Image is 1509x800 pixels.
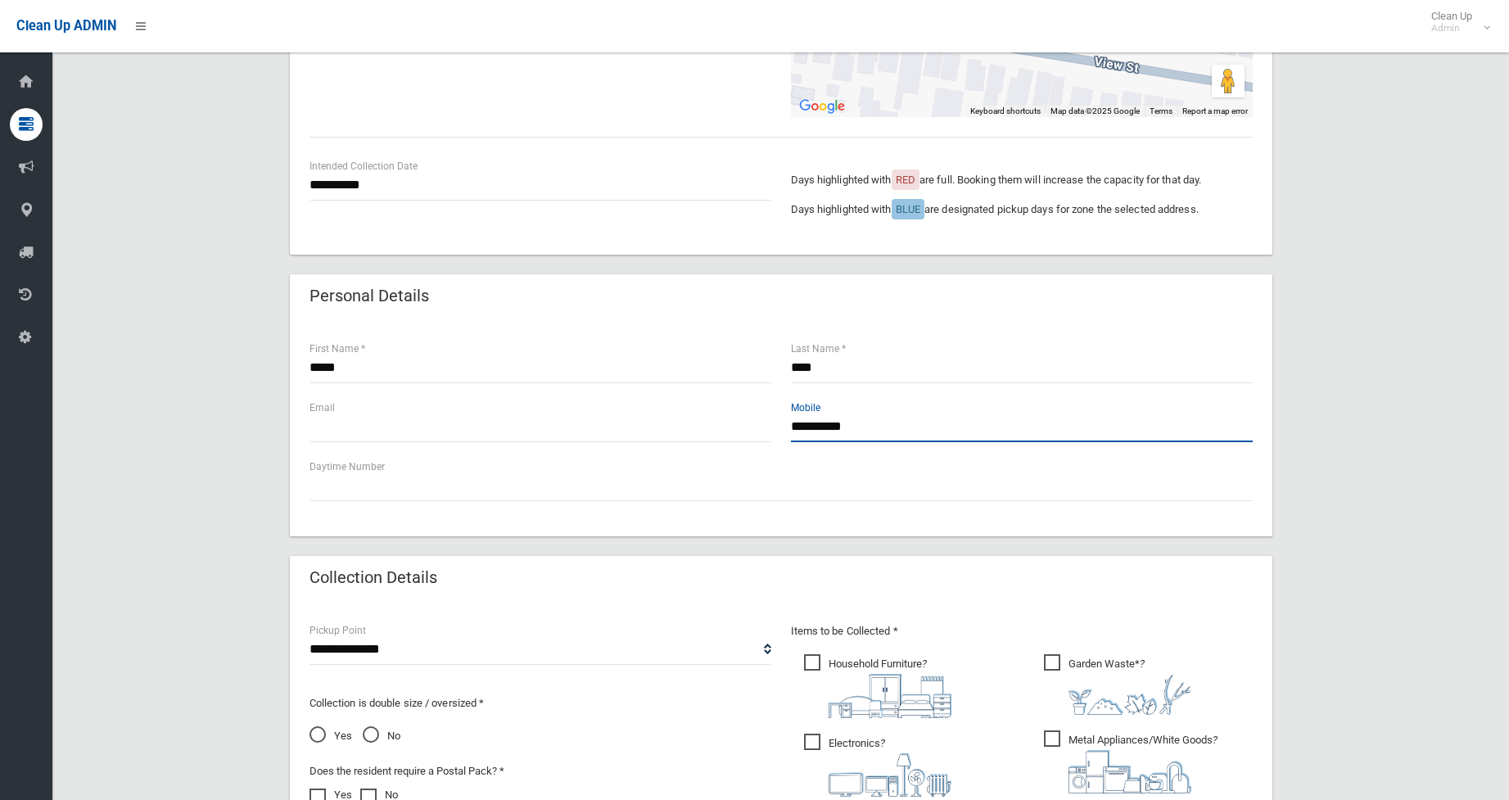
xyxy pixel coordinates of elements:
i: ? [829,658,951,718]
header: Collection Details [290,562,457,594]
p: Collection is double size / oversized * [309,694,771,713]
a: Terms [1150,106,1172,115]
img: aa9efdbe659d29b613fca23ba79d85cb.png [829,674,951,718]
button: Drag Pegman onto the map to open Street View [1212,65,1245,97]
p: Days highlighted with are designated pickup days for zone the selected address. [791,200,1253,219]
span: Clean Up ADMIN [16,18,116,34]
span: BLUE [896,203,920,215]
img: 4fd8a5c772b2c999c83690221e5242e0.png [1068,674,1191,715]
span: Map data ©2025 Google [1050,106,1140,115]
span: Yes [309,726,352,746]
p: Items to be Collected * [791,621,1253,641]
img: Google [795,96,849,117]
a: Open this area in Google Maps (opens a new window) [795,96,849,117]
a: Report a map error [1182,106,1248,115]
span: Metal Appliances/White Goods [1044,730,1218,793]
i: ? [829,737,951,797]
span: Household Furniture [804,654,951,718]
small: Admin [1431,22,1472,34]
label: Does the resident require a Postal Pack? * [309,762,504,781]
span: No [363,726,400,746]
span: RED [896,174,915,186]
img: 394712a680b73dbc3d2a6a3a7ffe5a07.png [829,753,951,797]
span: Clean Up [1423,10,1489,34]
button: Keyboard shortcuts [970,106,1041,117]
img: 36c1b0289cb1767239cdd3de9e694f19.png [1068,750,1191,793]
span: Electronics [804,734,951,797]
i: ? [1068,734,1218,793]
i: ? [1068,658,1191,715]
header: Personal Details [290,280,449,312]
p: Days highlighted with are full. Booking them will increase the capacity for that day. [791,170,1253,190]
span: Garden Waste* [1044,654,1191,715]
